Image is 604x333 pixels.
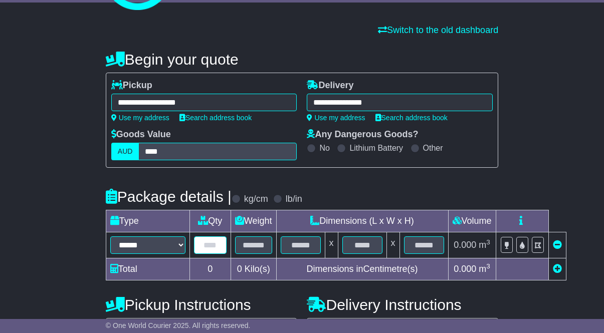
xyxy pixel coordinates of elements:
[378,25,498,35] a: Switch to the old dashboard
[454,264,476,274] span: 0.000
[106,188,232,205] h4: Package details |
[448,210,496,232] td: Volume
[375,114,448,122] a: Search address book
[307,296,498,313] h4: Delivery Instructions
[244,194,268,205] label: kg/cm
[106,258,189,280] td: Total
[386,232,399,258] td: x
[307,114,365,122] a: Use my address
[106,210,189,232] td: Type
[106,321,251,329] span: © One World Courier 2025. All rights reserved.
[276,258,448,280] td: Dimensions in Centimetre(s)
[553,240,562,250] a: Remove this item
[111,129,171,140] label: Goods Value
[111,114,169,122] a: Use my address
[307,129,418,140] label: Any Dangerous Goods?
[231,258,276,280] td: Kilo(s)
[106,51,498,68] h4: Begin your quote
[286,194,302,205] label: lb/in
[319,143,329,153] label: No
[231,210,276,232] td: Weight
[111,80,152,91] label: Pickup
[325,232,338,258] td: x
[111,143,139,160] label: AUD
[179,114,252,122] a: Search address book
[189,210,231,232] td: Qty
[276,210,448,232] td: Dimensions (L x W x H)
[486,238,490,246] sup: 3
[106,296,297,313] h4: Pickup Instructions
[479,240,490,250] span: m
[349,143,403,153] label: Lithium Battery
[479,264,490,274] span: m
[454,240,476,250] span: 0.000
[189,258,231,280] td: 0
[237,264,242,274] span: 0
[486,262,490,270] sup: 3
[553,264,562,274] a: Add new item
[423,143,443,153] label: Other
[307,80,353,91] label: Delivery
